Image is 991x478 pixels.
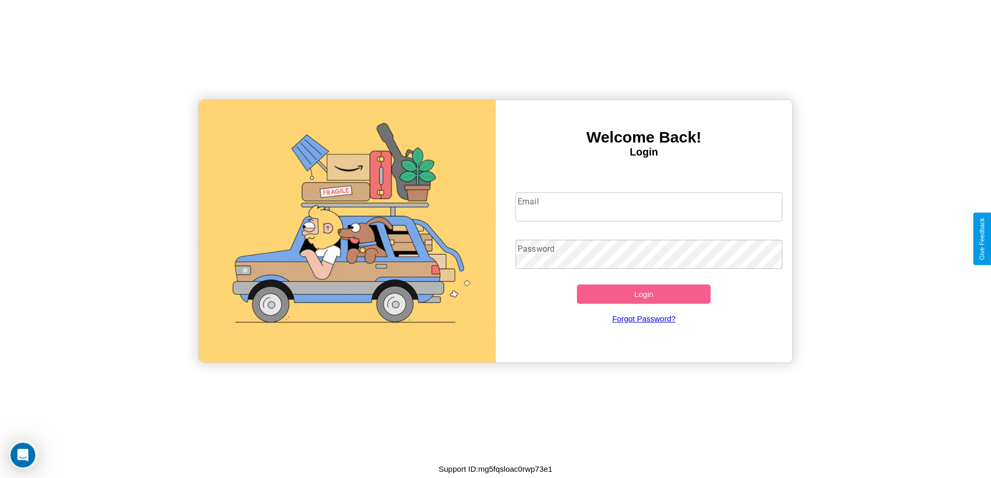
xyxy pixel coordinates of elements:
div: Give Feedback [979,218,986,260]
button: Login [577,285,711,304]
iframe: Intercom live chat [10,443,35,468]
h3: Welcome Back! [496,128,793,146]
p: Support ID: mg5fqsloac0rwp73e1 [439,462,552,476]
h4: Login [496,146,793,158]
img: gif [199,100,496,363]
iframe: Intercom live chat discovery launcher [9,440,38,469]
a: Forgot Password? [510,304,777,333]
